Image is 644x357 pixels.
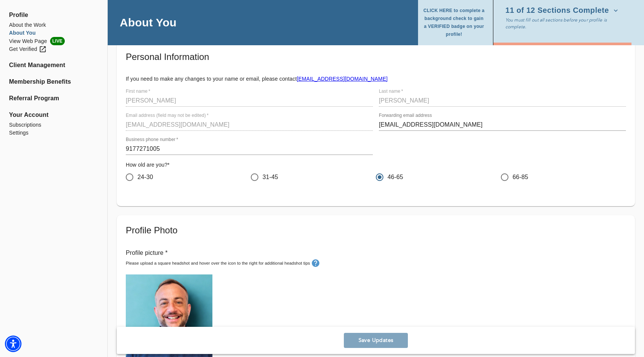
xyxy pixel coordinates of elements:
a: [EMAIL_ADDRESS][DOMAIN_NAME] [297,76,388,82]
span: 11 of 12 Sections Complete [505,7,618,14]
label: Forwarding email address [379,113,432,118]
label: Email address (field may not be edited) [126,113,209,118]
a: About You [9,29,98,37]
h5: Personal Information [126,51,626,63]
button: tooltip [310,257,321,269]
p: Profile picture * [126,248,626,257]
a: Client Management [9,61,98,70]
span: Your Account [9,110,98,120]
span: 46-65 [388,173,403,182]
p: If you need to make any changes to your name or email, please contact [126,75,626,83]
label: Business phone number [126,138,178,142]
span: Profile [9,11,98,20]
span: CLICK HERE to complete a background check to gain a VERIFIED badge on your profile! [423,7,485,38]
a: Referral Program [9,94,98,103]
p: You must fill out all sections before your profile is complete. [505,17,623,30]
a: Subscriptions [9,121,98,129]
a: View Web PageLIVE [9,37,98,45]
span: 66-85 [513,173,528,182]
button: CLICK HERE to complete a background check to gain a VERIFIED badge on your profile! [423,5,488,41]
li: View Web Page [9,37,98,45]
div: Get Verified [9,45,47,53]
a: Settings [9,129,98,137]
label: Last name [379,89,403,94]
h4: About You [120,15,177,29]
div: Accessibility Menu [5,336,21,352]
span: 31-45 [262,173,278,182]
a: About the Work [9,21,98,29]
h6: How old are you? * [126,161,626,169]
small: Please upload a square headshot and hover over the icon to the right for additional headshot tips [126,261,310,265]
a: Membership Benefits [9,77,98,86]
button: 11 of 12 Sections Complete [505,5,621,17]
a: Get Verified [9,45,98,53]
span: LIVE [50,37,65,45]
h5: Profile Photo [126,224,626,236]
span: 24-30 [137,173,153,182]
label: First name [126,89,150,94]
